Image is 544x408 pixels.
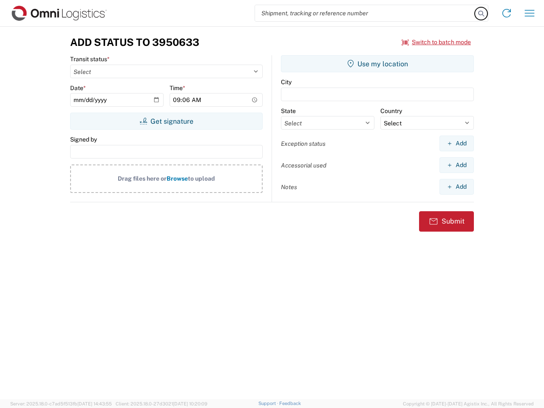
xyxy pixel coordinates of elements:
[70,113,263,130] button: Get signature
[255,5,475,21] input: Shipment, tracking or reference number
[281,107,296,115] label: State
[281,140,326,147] label: Exception status
[258,401,280,406] a: Support
[402,35,471,49] button: Switch to batch mode
[70,55,110,63] label: Transit status
[167,175,188,182] span: Browse
[173,401,207,406] span: [DATE] 10:20:09
[70,136,97,143] label: Signed by
[281,78,292,86] label: City
[279,401,301,406] a: Feedback
[170,84,185,92] label: Time
[77,401,112,406] span: [DATE] 14:43:55
[439,136,474,151] button: Add
[380,107,402,115] label: Country
[118,175,167,182] span: Drag files here or
[10,401,112,406] span: Server: 2025.18.0-c7ad5f513fb
[70,84,86,92] label: Date
[281,161,326,169] label: Accessorial used
[281,55,474,72] button: Use my location
[403,400,534,408] span: Copyright © [DATE]-[DATE] Agistix Inc., All Rights Reserved
[116,401,207,406] span: Client: 2025.18.0-27d3021
[439,179,474,195] button: Add
[188,175,215,182] span: to upload
[439,157,474,173] button: Add
[419,211,474,232] button: Submit
[70,36,199,48] h3: Add Status to 3950633
[281,183,297,191] label: Notes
